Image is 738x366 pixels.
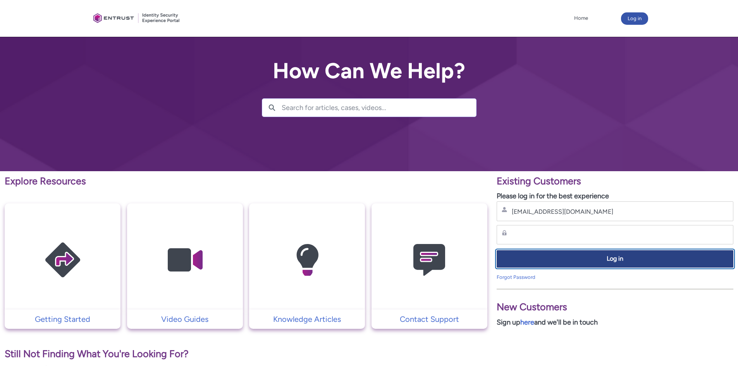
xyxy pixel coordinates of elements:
p: New Customers [497,300,733,314]
a: Video Guides [127,313,243,325]
p: Video Guides [131,313,239,325]
img: Knowledge Articles [270,218,344,302]
a: Knowledge Articles [249,313,365,325]
img: Getting Started [26,218,100,302]
p: Explore Resources [5,174,487,189]
p: Still Not Finding What You're Looking For? [5,347,487,361]
a: Getting Started [5,313,120,325]
button: Search [262,99,282,117]
p: Contact Support [375,313,483,325]
a: Forgot Password [497,274,535,280]
input: Search for articles, cases, videos... [282,99,476,117]
img: Contact Support [392,218,466,302]
p: Getting Started [9,313,117,325]
a: Home [572,12,590,24]
a: here [520,318,534,326]
p: Please log in for the best experience [497,191,733,201]
a: Contact Support [372,313,487,325]
span: Log in [502,254,728,263]
img: Video Guides [148,218,222,302]
p: Sign up and we'll be in touch [497,317,733,328]
button: Log in [621,12,648,25]
p: Knowledge Articles [253,313,361,325]
h2: How Can We Help? [262,59,477,83]
button: Log in [497,250,733,268]
input: Username [511,208,669,216]
p: Existing Customers [497,174,733,189]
